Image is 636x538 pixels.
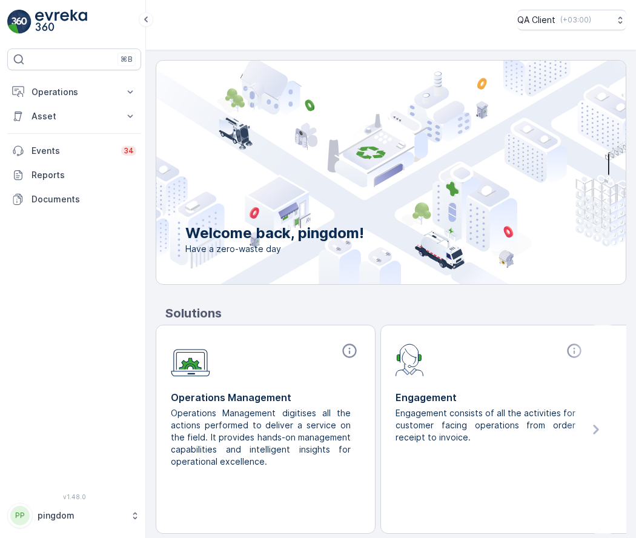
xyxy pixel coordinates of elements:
button: Operations [7,80,141,104]
p: pingdom [38,510,124,522]
button: Asset [7,104,141,128]
p: Solutions [165,304,626,322]
img: module-icon [396,342,424,376]
a: Documents [7,187,141,211]
p: Operations Management digitises all the actions performed to deliver a service on the field. It p... [171,407,351,468]
img: logo [7,10,31,34]
p: Welcome back, pingdom! [185,224,364,243]
img: module-icon [171,342,210,377]
p: Operations Management [171,390,360,405]
p: 34 [124,146,134,156]
p: ⌘B [121,55,133,64]
span: v 1.48.0 [7,493,141,500]
img: logo_light-DOdMpM7g.png [35,10,87,34]
button: PPpingdom [7,503,141,528]
p: Documents [31,193,136,205]
button: QA Client(+03:00) [517,10,626,30]
p: Events [31,145,114,157]
img: city illustration [102,61,626,284]
a: Events34 [7,139,141,163]
p: Asset [31,110,117,122]
p: Reports [31,169,136,181]
p: Engagement [396,390,585,405]
p: Engagement consists of all the activities for customer facing operations from order receipt to in... [396,407,575,443]
a: Reports [7,163,141,187]
p: Operations [31,86,117,98]
p: ( +03:00 ) [560,15,591,25]
div: PP [10,506,30,525]
span: Have a zero-waste day [185,243,364,255]
p: QA Client [517,14,555,26]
